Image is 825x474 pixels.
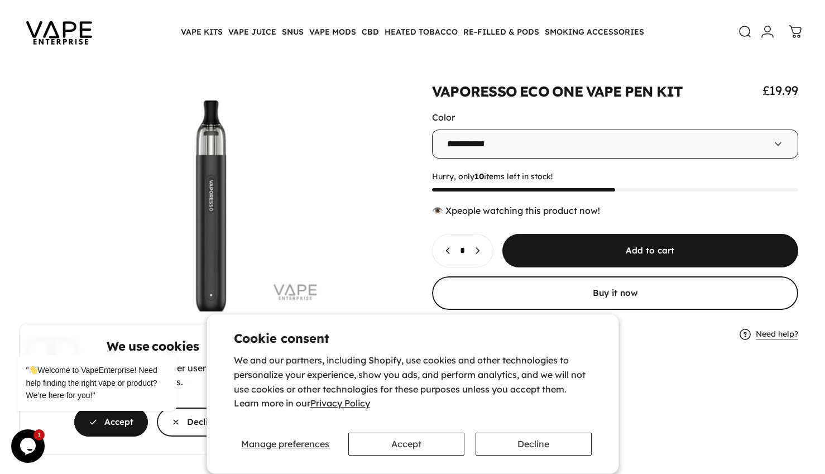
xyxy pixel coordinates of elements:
p: We and our partners, including Shopify, use cookies and other technologies to personalize your ex... [234,353,592,410]
a: Privacy Policy [310,398,370,409]
iframe: chat widget [11,254,212,424]
h2: Cookie consent [234,332,592,344]
span: Manage preferences [241,438,329,449]
button: Accept [348,433,464,456]
button: Manage preferences [233,433,337,456]
iframe: chat widget [11,429,47,463]
button: Decline [476,433,592,456]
